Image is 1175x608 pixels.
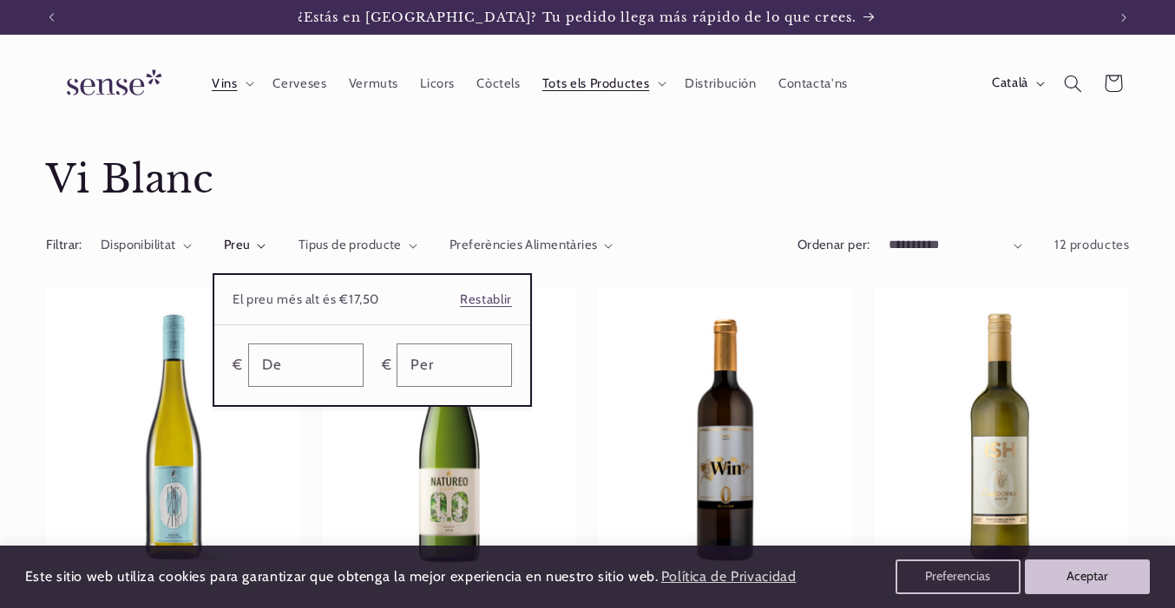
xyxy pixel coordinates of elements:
[466,64,532,102] a: Còctels
[1053,63,1093,103] summary: Cerca
[476,75,520,92] span: Còctels
[224,236,266,255] summary: Preu
[1025,559,1150,594] button: Aceptar
[896,559,1021,594] button: Preferencias
[233,352,243,378] span: €
[338,64,410,102] a: Vermuts
[992,74,1028,93] span: Català
[382,352,392,378] span: €
[233,289,379,311] span: El preu més alt és €17,50
[767,64,858,102] a: Contacta'ns
[39,52,183,115] a: Sense
[420,75,455,92] span: Licors
[46,59,176,108] img: Sense
[778,75,848,92] span: Contacta'ns
[212,75,238,92] span: Vins
[272,75,326,92] span: Cerveses
[349,75,398,92] span: Vermuts
[25,568,659,585] span: Este sitio web utiliza cookies para garantizar que obtenga la mejor experiencia en nuestro sitio ...
[460,289,512,311] a: Restablir
[298,10,857,25] span: ¿Estás en [GEOGRAPHIC_DATA]? Tu pedido llega más rápido de lo que crees.
[981,66,1054,101] button: Català
[531,64,673,102] summary: Tots els Productes
[410,64,466,102] a: Licors
[674,64,768,102] a: Distribución
[200,64,261,102] summary: Vins
[262,64,338,102] a: Cerveses
[685,75,757,92] span: Distribución
[658,562,798,592] a: Política de Privacidad (opens in a new tab)
[542,75,649,92] span: Tots els Productes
